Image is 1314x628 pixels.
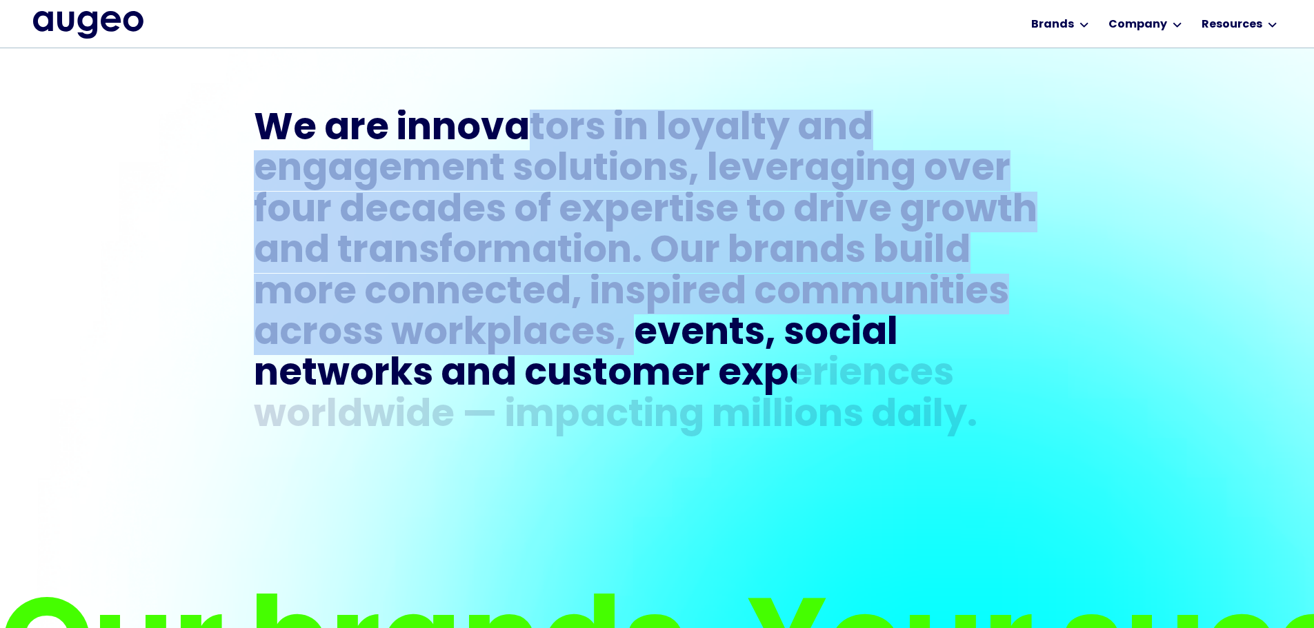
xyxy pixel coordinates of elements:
[728,232,866,273] div: brands
[339,192,506,232] div: decades
[441,355,517,396] div: and
[462,396,497,437] div: —
[254,355,433,396] div: networks
[873,232,970,273] div: build
[324,110,389,150] div: are
[650,232,720,273] div: Our
[364,274,582,314] div: connected,
[707,150,916,191] div: leveraging
[634,314,776,355] div: events,
[254,232,330,273] div: and
[1202,17,1262,33] div: Resources
[924,150,1011,191] div: over
[254,192,332,232] div: four
[899,192,1037,232] div: growth
[1031,17,1074,33] div: Brands
[1108,17,1167,33] div: Company
[254,274,357,314] div: more
[254,150,505,191] div: engagement
[524,355,710,396] div: customer
[254,110,317,150] div: We
[793,192,892,232] div: drive
[784,314,898,355] div: social
[797,110,873,150] div: and
[254,396,455,437] div: worldwide
[746,192,786,232] div: to
[613,110,648,150] div: in
[505,396,704,437] div: impacting
[254,314,384,355] div: across
[712,396,864,437] div: millions
[754,274,1009,314] div: communities
[391,314,626,355] div: workplaces,
[656,110,790,150] div: loyalty
[590,274,746,314] div: inspired
[871,396,977,437] div: daily.
[397,110,606,150] div: innovators
[514,192,551,232] div: of
[718,355,954,396] div: experiences
[337,232,642,273] div: transformation.
[33,11,143,40] a: home
[559,192,739,232] div: expertise
[512,150,699,191] div: solutions,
